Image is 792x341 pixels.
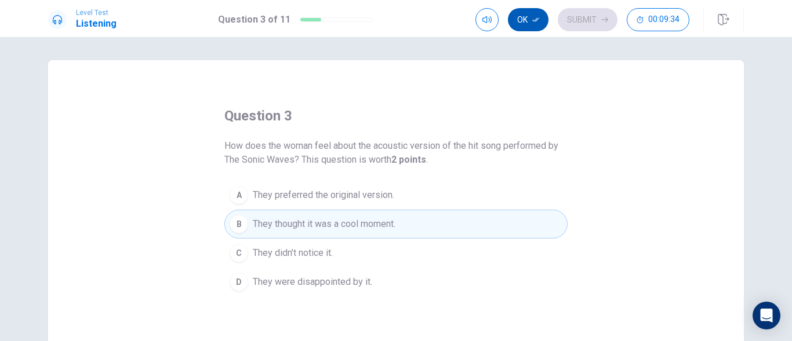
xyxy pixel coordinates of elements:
h1: Listening [76,17,117,31]
button: CThey didn’t notice it. [224,239,568,267]
span: How does the woman feel about the acoustic version of the hit song performed by The Sonic Waves? ... [224,139,568,167]
div: D [230,273,248,291]
div: B [230,215,248,233]
button: DThey were disappointed by it. [224,267,568,296]
h1: Question 3 of 11 [218,13,290,27]
button: 00:09:34 [627,8,689,31]
button: BThey thought it was a cool moment. [224,210,568,239]
div: Open Intercom Messenger [753,302,780,329]
span: They thought it was a cool moment. [253,217,395,231]
div: C [230,244,248,262]
span: Level Test [76,9,117,17]
button: Ok [508,8,548,31]
button: AThey preferred the original version. [224,181,568,210]
h4: question 3 [224,107,292,125]
b: 2 points [391,154,426,165]
span: They preferred the original version. [253,188,394,202]
span: They were disappointed by it. [253,275,372,289]
div: A [230,186,248,204]
span: They didn’t notice it. [253,246,333,260]
span: 00:09:34 [648,15,680,24]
